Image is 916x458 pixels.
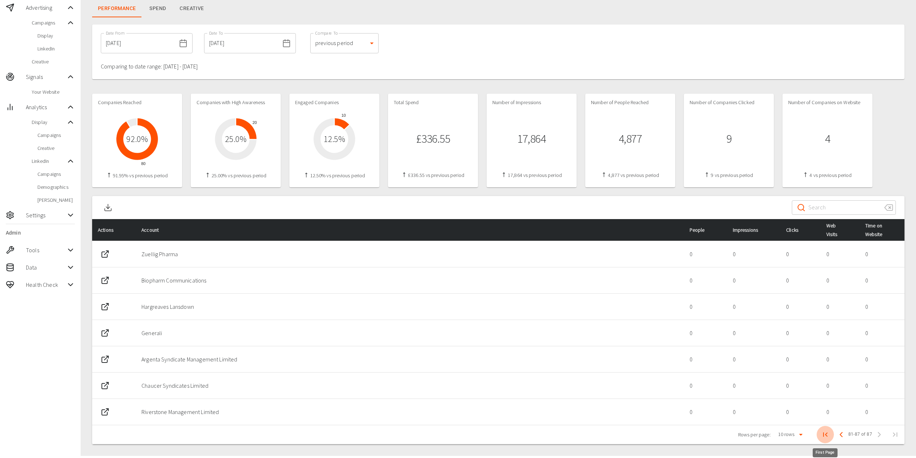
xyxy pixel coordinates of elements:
[733,250,775,258] p: 0
[315,30,338,36] label: Compare To
[141,408,678,416] p: Riverstone Management Limited
[141,302,678,311] p: Hargreaves Lansdown
[197,99,275,106] h4: Companies with High Awareness
[690,408,721,416] p: 0
[886,426,904,443] span: Last Page
[32,58,75,65] span: Creative
[98,405,112,419] button: Web Site
[826,408,854,416] p: 0
[141,329,678,337] p: Generali
[738,431,771,438] p: Rows per page:
[619,132,642,146] h1: 4,877
[865,250,899,258] p: 0
[26,3,66,12] span: Advertising
[690,226,721,234] div: People
[141,162,145,166] tspan: 80
[141,250,678,258] p: Zuellig Pharma
[817,426,834,443] span: First Page
[37,144,75,152] span: Creative
[26,103,66,111] span: Analytics
[726,132,732,146] h1: 9
[37,132,75,139] span: Campaigns
[826,276,854,285] p: 0
[591,172,669,179] h4: 4,877 vs previous period
[733,302,775,311] p: 0
[865,329,899,337] p: 0
[733,408,775,416] p: 0
[773,429,805,440] div: 10 rows
[826,221,854,239] div: Web Visits
[141,276,678,285] p: Biopharm Communications
[141,355,678,364] p: Argenta Syndicate Management Limited
[825,132,830,146] h1: 4
[295,99,374,106] h4: Engaged Companies
[591,99,669,106] h4: Number of People Reached
[865,381,899,390] p: 0
[126,134,148,144] h2: 92.0 %
[788,99,867,106] h4: Number of Companies on Website
[26,246,66,254] span: Tools
[32,119,66,126] span: Display
[788,172,867,179] h4: 4 vs previous period
[865,355,899,364] p: 0
[394,99,472,106] h4: Total Spend
[826,329,854,337] p: 0
[865,221,899,239] div: Time on Website
[37,183,75,191] span: Demographics
[826,250,854,258] p: 0
[733,226,770,234] span: Impressions
[826,355,854,364] p: 0
[690,172,768,179] h4: 9 vs previous period
[98,352,112,366] button: Web Site
[733,276,775,285] p: 0
[98,99,176,106] h4: Companies Reached
[813,448,838,457] div: First Page
[26,72,66,81] span: Signals
[690,329,721,337] p: 0
[733,226,775,234] div: Impressions
[141,226,170,234] span: Account
[295,173,374,179] h4: 12.50% vs previous period
[310,33,379,53] div: previous period
[826,381,854,390] p: 0
[37,45,75,52] span: LinkedIn
[141,226,678,234] div: Account
[786,276,815,285] p: 0
[98,226,125,234] span: Actions
[26,280,66,289] span: Health Check
[865,408,899,416] p: 0
[690,355,721,364] p: 0
[834,427,848,442] button: Previous Page
[394,172,472,179] h4: £336.55 vs previous period
[209,30,223,36] label: Date To
[690,381,721,390] p: 0
[872,427,886,442] span: Next Page
[865,302,899,311] p: 0
[324,134,345,144] h2: 12.5 %
[690,250,721,258] p: 0
[37,170,75,178] span: Campaigns
[690,302,721,311] p: 0
[416,132,450,146] h1: £336.55
[492,172,571,179] h4: 17,864 vs previous period
[225,134,247,144] h2: 25.0 %
[826,221,850,239] span: Web Visits
[786,226,815,234] div: Clicks
[797,203,806,212] svg: Search
[101,196,115,219] button: Download
[98,273,112,288] button: Web Site
[786,381,815,390] p: 0
[26,211,66,219] span: Settings
[733,355,775,364] p: 0
[492,99,571,106] h4: Number of Impressions
[197,173,275,179] h4: 25.00% vs previous period
[37,196,75,204] span: [PERSON_NAME]
[786,250,815,258] p: 0
[32,19,66,26] span: Campaigns
[733,381,775,390] p: 0
[786,226,810,234] span: Clicks
[865,276,899,285] p: 0
[690,99,768,106] h4: Number of Companies Clicked
[101,33,176,53] input: dd/mm/yyyy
